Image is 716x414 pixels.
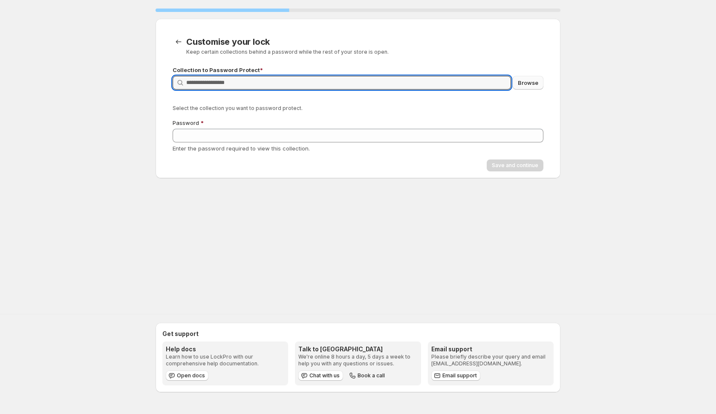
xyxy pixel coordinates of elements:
[173,119,199,126] span: Password
[431,353,550,367] p: Please briefly describe your query and email [EMAIL_ADDRESS][DOMAIN_NAME].
[162,330,554,338] h2: Get support
[346,371,388,381] button: Book a call
[298,353,417,367] p: We're online 8 hours a day, 5 days a week to help you with any questions or issues.
[513,76,543,90] button: Browse
[431,345,550,353] h3: Email support
[186,49,543,55] p: Keep certain collections behind a password while the rest of your store is open.
[518,78,538,87] span: Browse
[166,345,285,353] h3: Help docs
[166,353,285,367] p: Learn how to use LockPro with our comprehensive help documentation.
[186,37,270,47] span: Customise your lock
[177,372,205,379] span: Open docs
[309,372,340,379] span: Chat with us
[166,371,208,381] a: Open docs
[298,371,343,381] button: Chat with us
[173,105,543,112] p: Select the collection you want to password protect.
[358,372,385,379] span: Book a call
[442,372,477,379] span: Email support
[173,36,185,48] button: CustomisationStep.backToTemplates
[173,66,543,74] p: Collection to Password Protect
[173,145,310,152] span: Enter the password required to view this collection.
[298,345,417,353] h3: Talk to [GEOGRAPHIC_DATA]
[431,371,480,381] a: Email support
